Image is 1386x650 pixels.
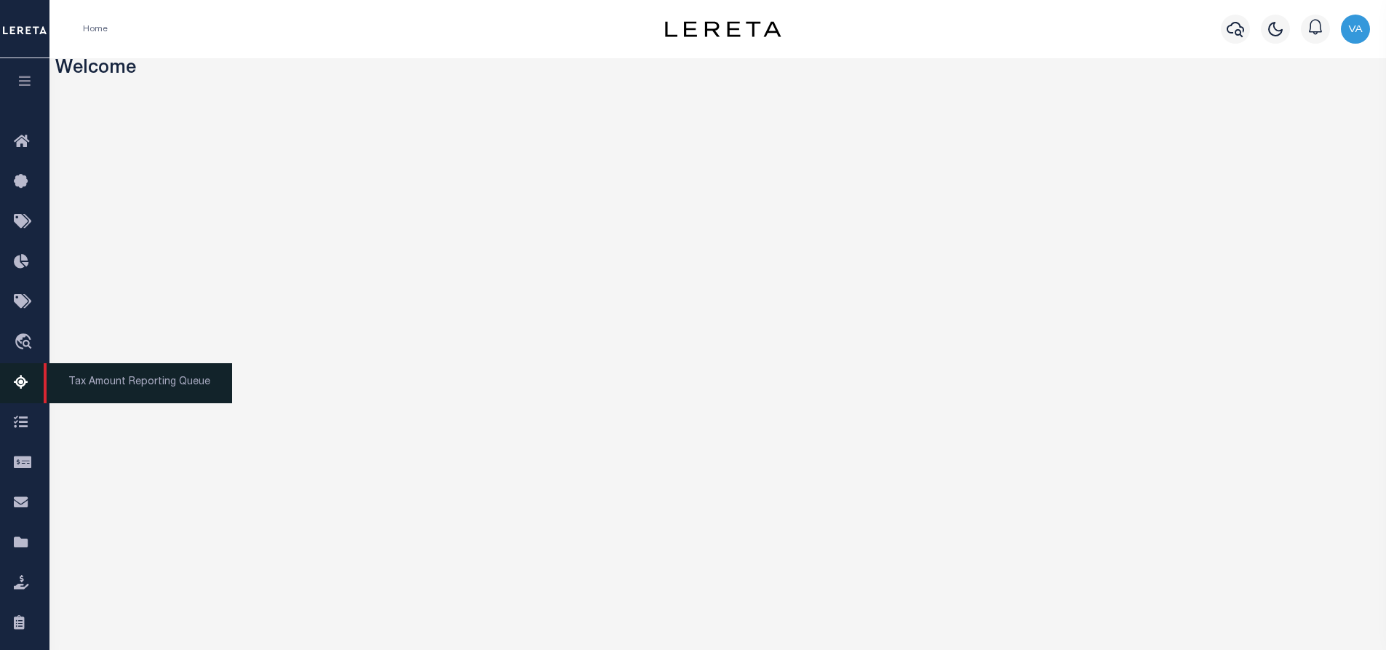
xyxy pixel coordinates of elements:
span: Tax Amount Reporting Queue [44,363,232,403]
img: svg+xml;base64,PHN2ZyB4bWxucz0iaHR0cDovL3d3dy53My5vcmcvMjAwMC9zdmciIHBvaW50ZXItZXZlbnRzPSJub25lIi... [1341,15,1370,44]
img: logo-dark.svg [665,21,781,37]
h3: Welcome [55,58,1381,81]
li: Home [83,23,108,36]
i: travel_explore [14,333,37,352]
